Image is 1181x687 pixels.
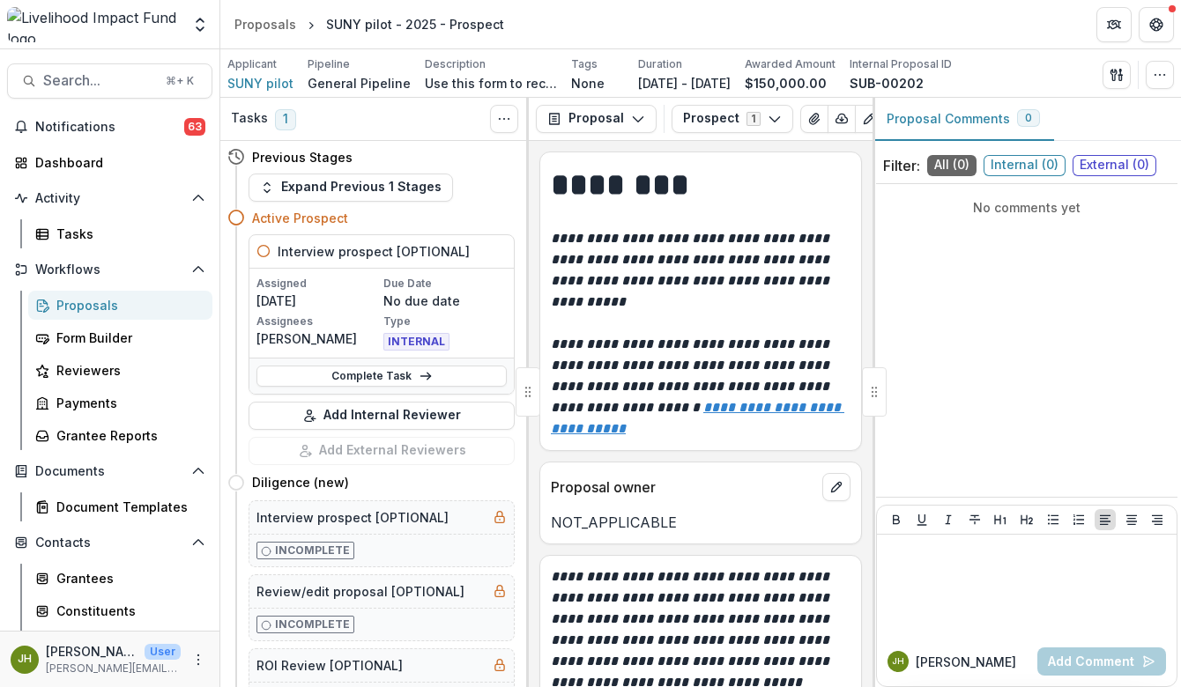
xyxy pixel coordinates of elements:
[46,642,137,661] p: [PERSON_NAME]
[35,262,184,277] span: Workflows
[252,148,353,166] h4: Previous Stages
[7,63,212,99] button: Search...
[1037,647,1166,676] button: Add Comment
[35,464,184,479] span: Documents
[227,11,303,37] a: Proposals
[43,72,155,89] span: Search...
[1139,7,1174,42] button: Get Help
[990,509,1011,530] button: Heading 1
[249,402,515,430] button: Add Internal Reviewer
[883,155,920,176] p: Filter:
[745,56,836,72] p: Awarded Amount
[1095,509,1116,530] button: Align Left
[256,276,380,292] p: Assigned
[28,323,212,352] a: Form Builder
[252,209,348,227] h4: Active Prospect
[28,291,212,320] a: Proposals
[425,74,557,92] p: Use this form to record information about a Fund, Special Projects, or Research/Ecosystem/Regrant...
[873,98,1054,141] button: Proposal Comments
[145,644,181,660] p: User
[1073,155,1156,176] span: External ( 0 )
[278,242,470,261] h5: Interview prospect [OPTIONAL]
[7,7,181,42] img: Livelihood Impact Fund logo
[850,74,924,92] p: SUB-00202
[35,536,184,550] span: Contacts
[234,15,296,33] div: Proposals
[162,71,197,91] div: ⌘ + K
[256,314,380,329] p: Assignees
[184,118,205,136] span: 63
[28,564,212,593] a: Grantees
[1121,509,1142,530] button: Align Center
[275,109,296,130] span: 1
[383,276,507,292] p: Due Date
[1096,7,1132,42] button: Partners
[7,255,212,284] button: Open Workflows
[1068,509,1089,530] button: Ordered List
[745,74,827,92] p: $150,000.00
[28,219,212,248] a: Tasks
[28,596,212,625] a: Constituents
[1043,509,1064,530] button: Bullet List
[275,617,350,632] p: Incomplete
[308,56,350,72] p: Pipeline
[188,649,209,670] button: More
[855,105,883,133] button: Edit as form
[571,56,598,72] p: Tags
[56,296,198,314] div: Proposals
[308,74,411,92] p: General Pipeline
[638,56,682,72] p: Duration
[1025,112,1032,124] span: 0
[35,120,184,135] span: Notifications
[256,582,464,601] h5: Review/edit proposal [OPTIONAL]
[231,111,268,126] h3: Tasks
[28,492,212,521] a: Document Templates
[383,333,449,351] span: INTERNAL
[383,292,507,310] p: No due date
[1147,509,1168,530] button: Align Right
[18,654,32,665] div: Jeremy Hockenstein
[227,74,293,92] a: SUNY pilot
[892,657,904,666] div: Jeremy Hockenstein
[46,661,181,676] p: [PERSON_NAME][EMAIL_ADDRESS][DOMAIN_NAME]
[35,153,198,172] div: Dashboard
[964,509,985,530] button: Strike
[571,74,605,92] p: None
[28,388,212,417] a: Payments
[7,184,212,212] button: Open Activity
[35,191,184,206] span: Activity
[425,56,486,72] p: Description
[249,437,515,465] button: Add External Reviewers
[326,15,504,33] div: SUNY pilot - 2025 - Prospect
[984,155,1066,176] span: Internal ( 0 )
[188,7,212,42] button: Open entity switcher
[7,457,212,485] button: Open Documents
[28,421,212,450] a: Grantee Reports
[28,629,212,658] a: Communications
[1016,509,1037,530] button: Heading 2
[56,225,198,243] div: Tasks
[256,329,380,348] p: [PERSON_NAME]
[536,105,657,133] button: Proposal
[490,105,518,133] button: Toggle View Cancelled Tasks
[7,113,212,141] button: Notifications63
[252,473,349,491] h4: Diligence (new)
[227,56,277,72] p: Applicant
[227,11,511,37] nav: breadcrumb
[28,356,212,385] a: Reviewers
[56,426,198,445] div: Grantee Reports
[850,56,952,72] p: Internal Proposal ID
[256,292,380,310] p: [DATE]
[551,476,815,498] p: Proposal owner
[822,473,850,501] button: edit
[911,509,932,530] button: Underline
[927,155,977,176] span: All ( 0 )
[383,314,507,329] p: Type
[886,509,907,530] button: Bold
[56,329,198,347] div: Form Builder
[916,653,1016,671] p: [PERSON_NAME]
[56,361,198,380] div: Reviewers
[249,174,453,202] button: Expand Previous 1 Stages
[672,105,793,133] button: Prospect1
